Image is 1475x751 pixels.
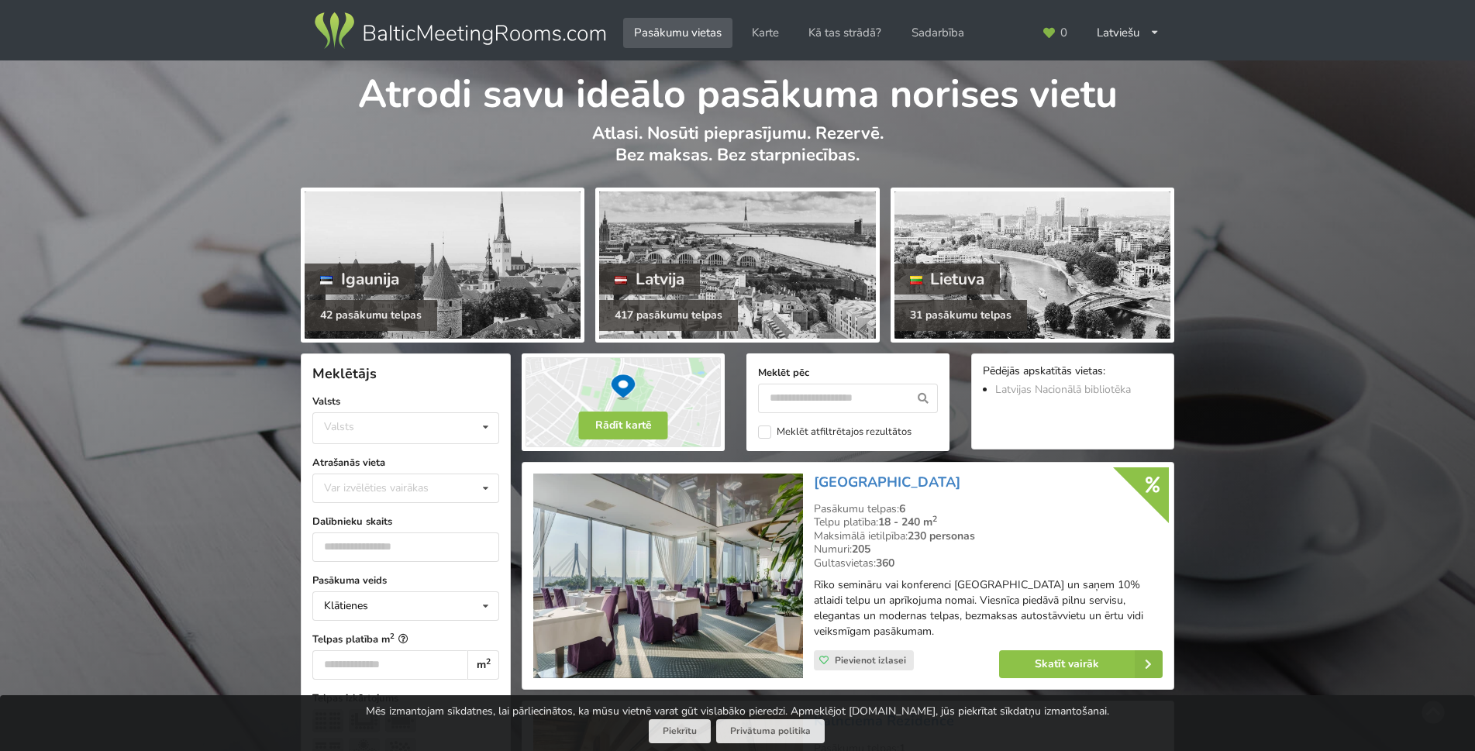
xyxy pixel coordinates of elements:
[486,656,491,667] sup: 2
[814,556,1163,570] div: Gultasvietas:
[999,650,1163,678] a: Skatīt vairāk
[312,514,499,529] label: Dalībnieku skaits
[814,515,1163,529] div: Telpu platība:
[899,501,905,516] strong: 6
[932,513,937,525] sup: 2
[312,573,499,588] label: Pasākuma veids
[312,455,499,470] label: Atrašanās vieta
[908,529,975,543] strong: 230 personas
[312,364,377,383] span: Meklētājs
[312,394,499,409] label: Valsts
[983,365,1163,380] div: Pēdējās apskatītās vietas:
[320,479,464,497] div: Var izvēlēties vairākas
[301,122,1174,182] p: Atlasi. Nosūti pieprasījumu. Rezervē. Bez maksas. Bez starpniecības.
[1060,27,1067,39] span: 0
[599,264,700,295] div: Latvija
[758,365,938,381] label: Meklēt pēc
[312,691,499,706] label: Telpas izkārtojums
[599,300,738,331] div: 417 pasākumu telpas
[1086,18,1170,48] div: Latviešu
[522,353,725,451] img: Rādīt kartē
[390,631,395,641] sup: 2
[798,18,892,48] a: Kā tas strādā?
[649,719,711,743] button: Piekrītu
[741,18,790,48] a: Karte
[301,60,1174,119] h1: Atrodi savu ideālo pasākuma norises vietu
[894,264,1001,295] div: Lietuva
[623,18,732,48] a: Pasākumu vietas
[852,542,870,556] strong: 205
[305,264,415,295] div: Igaunija
[814,473,960,491] a: [GEOGRAPHIC_DATA]
[814,502,1163,516] div: Pasākumu telpas:
[758,425,912,439] label: Meklēt atfiltrētajos rezultātos
[324,601,368,611] div: Klātienes
[878,515,937,529] strong: 18 - 240 m
[305,300,437,331] div: 42 pasākumu telpas
[324,420,354,433] div: Valsts
[901,18,975,48] a: Sadarbība
[814,577,1163,639] p: Rīko semināru vai konferenci [GEOGRAPHIC_DATA] un saņem 10% atlaidi telpu un aprīkojuma nomai. Vi...
[876,556,894,570] strong: 360
[579,412,668,439] button: Rādīt kartē
[814,529,1163,543] div: Maksimālā ietilpība:
[595,188,879,343] a: Latvija 417 pasākumu telpas
[301,188,584,343] a: Igaunija 42 pasākumu telpas
[533,474,802,679] img: Viesnīca | Rīga | Riga Islande Hotel
[312,632,499,647] label: Telpas platība m
[835,654,906,667] span: Pievienot izlasei
[716,719,825,743] a: Privātuma politika
[891,188,1174,343] a: Lietuva 31 pasākumu telpas
[467,650,499,680] div: m
[814,543,1163,556] div: Numuri:
[312,9,608,53] img: Baltic Meeting Rooms
[995,382,1131,397] a: Latvijas Nacionālā bibliotēka
[894,300,1027,331] div: 31 pasākumu telpas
